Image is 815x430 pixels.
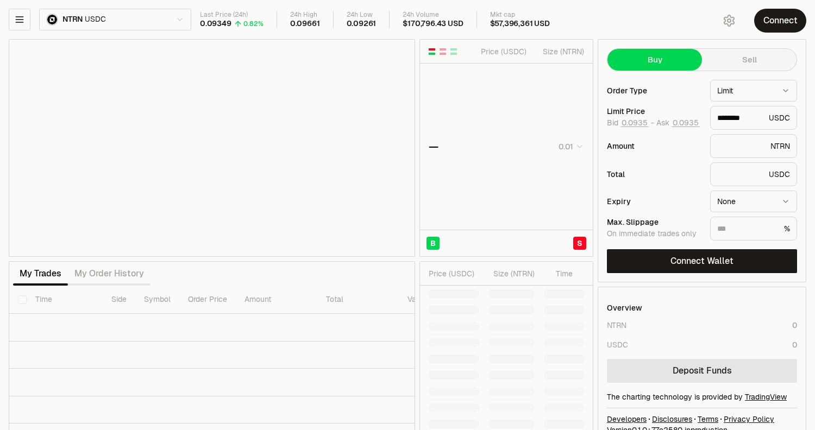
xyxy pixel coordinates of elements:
div: USDC [607,339,628,350]
th: Total [317,286,399,314]
button: Show Buy Orders Only [449,47,458,56]
span: USDC [85,15,105,24]
div: NTRN [710,134,797,158]
button: Limit [710,80,797,102]
a: Disclosures [652,414,692,425]
div: 0 [792,320,797,331]
div: Last Price (24h) [200,11,264,19]
button: Select all [18,295,27,304]
div: The charting technology is provided by [607,391,797,402]
div: $170,796.43 USD [403,19,463,29]
div: 0 [792,339,797,350]
button: Buy [607,49,702,71]
div: Max. Slippage [607,218,701,226]
div: Total [607,170,701,178]
button: 0.01 [555,140,584,153]
th: Amount [236,286,317,314]
iframe: Financial Chart [9,40,415,256]
div: — [429,139,438,154]
th: Symbol [135,286,179,314]
div: 0.09261 [347,19,377,29]
a: TradingView [745,392,787,402]
div: Time [544,268,573,279]
span: Bid - [607,118,654,128]
div: On immediate trades only [607,229,701,239]
a: Developers [607,414,647,425]
button: My Trades [13,263,68,284]
div: $57,396,361 USD [490,19,550,29]
button: Sell [702,49,797,71]
th: Order Price [179,286,236,314]
div: NTRN [607,320,626,331]
span: S [577,238,582,249]
a: Deposit Funds [607,359,797,383]
div: 24h High [290,11,320,19]
div: Expiry [607,198,701,205]
button: Show Buy and Sell Orders [428,47,436,56]
button: 0.0935 [672,118,700,127]
div: Amount [607,142,701,150]
div: 24h Volume [403,11,463,19]
div: 0.09661 [290,19,320,29]
div: 24h Low [347,11,377,19]
button: 0.0935 [620,118,649,127]
div: Mkt cap [490,11,550,19]
div: USDC [710,162,797,186]
div: 0.09349 [200,19,231,29]
div: Size ( NTRN ) [488,268,535,279]
div: % [710,217,797,241]
img: NTRN Logo [47,15,57,24]
button: Connect Wallet [607,249,797,273]
button: Connect [754,9,806,33]
div: Limit Price [607,107,701,115]
a: Terms [698,414,718,425]
div: Price ( USDC ) [429,268,479,279]
th: Value [399,286,436,314]
div: Overview [607,302,642,313]
th: Time [27,286,103,314]
button: My Order History [68,263,151,284]
div: Price ( USDC ) [478,46,526,57]
div: Order Type [607,87,701,94]
span: Ask [656,118,700,128]
a: Privacy Policy [724,414,774,425]
th: Side [103,286,135,314]
span: NTRN [62,15,83,24]
button: Show Sell Orders Only [438,47,447,56]
div: USDC [710,106,797,130]
div: 0.82% [243,20,264,28]
div: Size ( NTRN ) [536,46,584,57]
span: B [430,238,436,249]
button: None [710,191,797,212]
